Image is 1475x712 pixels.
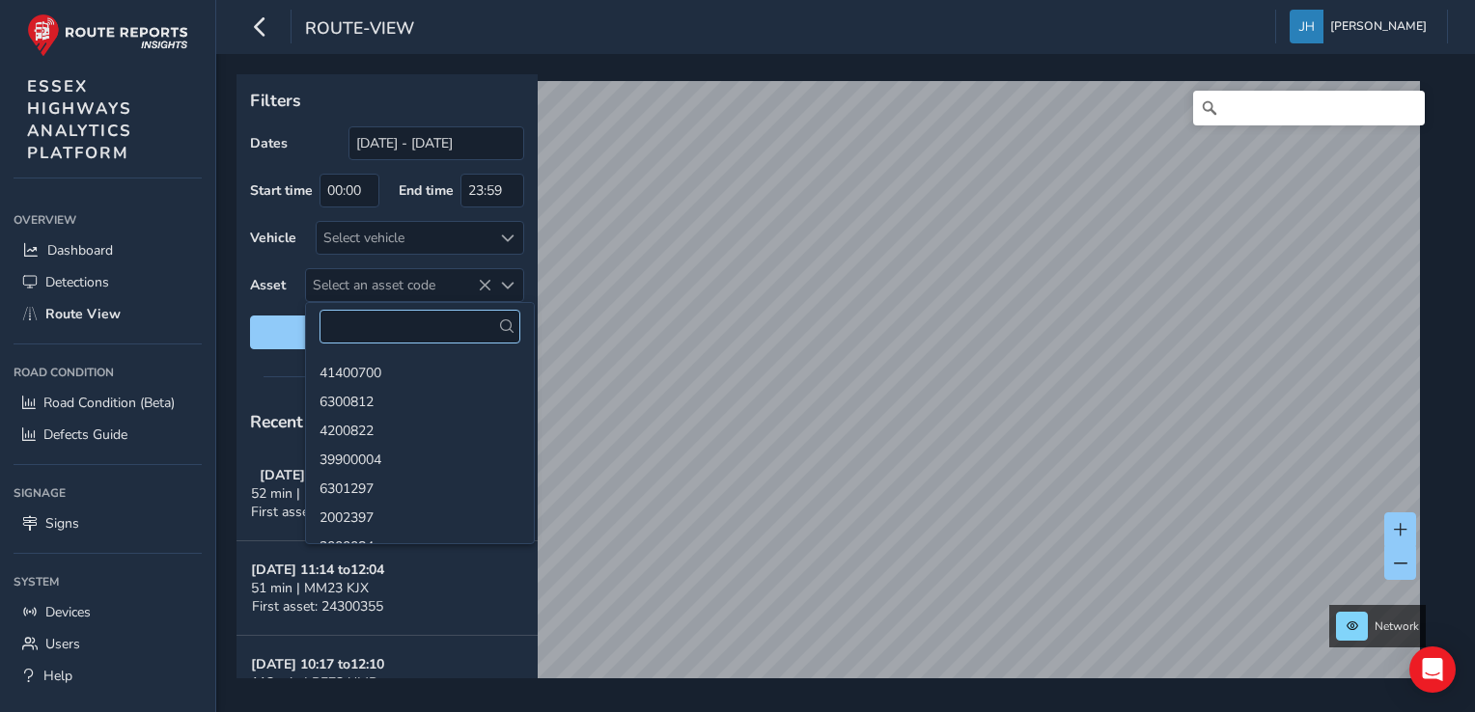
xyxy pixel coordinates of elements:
img: diamond-layout [1290,10,1323,43]
label: End time [399,181,454,200]
span: Road Condition (Beta) [43,394,175,412]
li: 6300812 [306,386,534,415]
a: Road Condition (Beta) [14,387,202,419]
a: Detections [14,266,202,298]
span: Dashboard [47,241,113,260]
span: Network [1375,618,1419,634]
p: Filters [250,88,524,113]
li: 41400700 [306,357,534,386]
span: Select an asset code [306,269,491,301]
a: Dashboard [14,234,202,266]
input: Search [1193,91,1425,125]
li: 6301297 [306,473,534,502]
strong: [DATE] 11:14 to 12:04 [251,561,384,579]
a: Devices [14,596,202,628]
strong: [DATE] 11:36 to 12:27 [260,466,393,484]
span: [PERSON_NAME] [1330,10,1427,43]
span: Help [43,667,72,685]
li: 39900004 [306,444,534,473]
span: Devices [45,603,91,621]
span: Reset filters [264,323,510,342]
span: Defects Guide [43,425,127,444]
li: 2002397 [306,502,534,531]
span: 51 min | MM23 KJX [251,579,369,597]
span: route-view [305,16,414,43]
span: Detections [45,273,109,291]
div: System [14,567,202,596]
div: Overview [14,205,202,234]
li: 4200822 [306,415,534,444]
button: [DATE] 11:36 to12:2752 min | MD72 UCRFirst asset: Not Available [237,447,538,541]
label: Asset [250,276,286,294]
button: [PERSON_NAME] [1290,10,1433,43]
span: Route View [45,305,121,323]
img: rr logo [27,14,188,57]
a: Defects Guide [14,419,202,451]
span: First asset: Not Available [251,503,402,521]
label: Vehicle [250,229,296,247]
label: Start time [250,181,313,200]
a: Users [14,628,202,660]
div: Signage [14,479,202,507]
canvas: Map [243,81,1420,700]
span: Signs [45,514,79,533]
a: Signs [14,507,202,539]
span: Recent trips [250,410,345,433]
span: Users [45,635,80,653]
div: Open Intercom Messenger [1409,646,1456,693]
span: 52 min | MD72 UCR [251,484,372,503]
div: Road Condition [14,358,202,387]
div: Select vehicle [317,222,491,254]
label: Dates [250,134,288,152]
strong: [DATE] 10:17 to 12:10 [251,655,384,673]
span: 113 min | PF73 UMR [251,673,377,692]
a: Help [14,660,202,692]
li: 2000084 [306,531,534,560]
a: Route View [14,298,202,330]
div: Select an asset code [491,269,523,301]
button: Reset filters [250,315,524,349]
span: First asset: 24300355 [252,597,383,616]
button: [DATE] 11:14 to12:0451 min | MM23 KJXFirst asset: 24300355 [237,541,538,636]
span: ESSEX HIGHWAYS ANALYTICS PLATFORM [27,75,132,164]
